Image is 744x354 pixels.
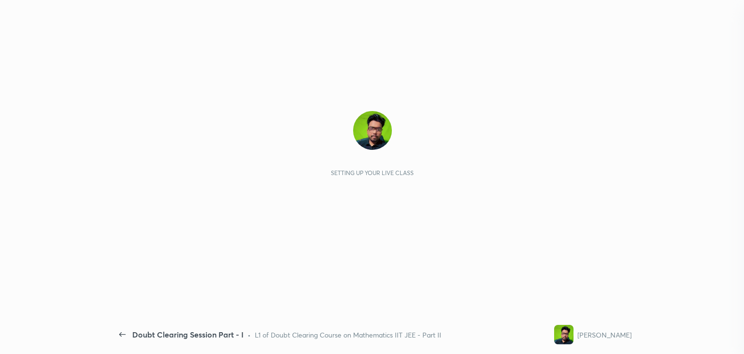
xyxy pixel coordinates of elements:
[331,169,414,177] div: Setting up your live class
[132,329,244,340] div: Doubt Clearing Session Part - I
[255,330,441,340] div: L1 of Doubt Clearing Course on Mathematics IIT JEE - Part II
[554,325,573,344] img: 88146f61898444ee917a4c8c56deeae4.jpg
[353,111,392,150] img: 88146f61898444ee917a4c8c56deeae4.jpg
[248,330,251,340] div: •
[577,330,632,340] div: [PERSON_NAME]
